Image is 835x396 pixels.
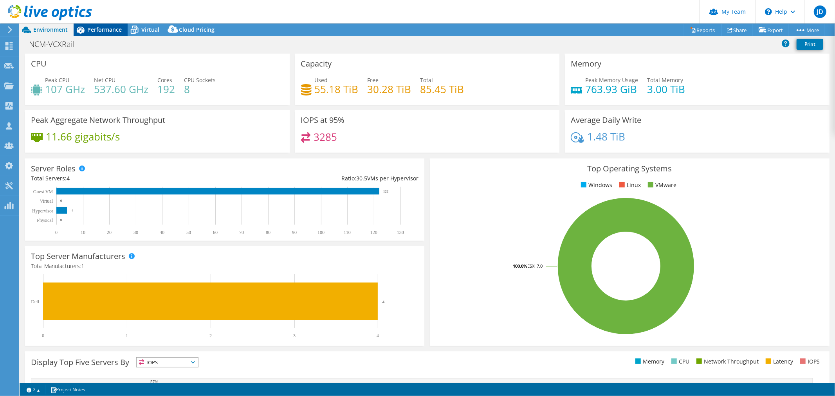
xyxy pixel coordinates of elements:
text: 4 [72,209,74,212]
text: Hypervisor [32,208,53,214]
span: Total [420,76,433,84]
text: 80 [266,230,271,235]
text: 1 [126,333,128,338]
text: 4 [382,299,385,304]
a: Print [797,39,823,50]
text: Virtual [40,198,53,204]
li: Memory [633,357,664,366]
text: 30 [133,230,138,235]
text: 100 [317,230,325,235]
li: CPU [669,357,689,366]
span: 30.5 [356,175,367,182]
tspan: 100.0% [513,263,527,269]
text: 10 [81,230,85,235]
text: 0 [42,333,44,338]
h4: 1.48 TiB [587,132,625,141]
h4: Total Manufacturers: [31,262,418,270]
li: IOPS [798,357,820,366]
div: Ratio: VMs per Hypervisor [225,174,418,183]
h3: Memory [571,59,601,68]
text: 50 [186,230,191,235]
text: 3 [293,333,296,338]
a: More [789,24,825,36]
h4: 3.00 TiB [647,85,685,94]
h4: 107 GHz [45,85,85,94]
text: Dell [31,299,39,304]
div: Total Servers: [31,174,225,183]
span: CPU Sockets [184,76,216,84]
text: Physical [37,218,53,223]
h3: IOPS at 95% [301,116,345,124]
text: 122 [383,189,389,193]
h4: 3285 [314,133,337,141]
text: 0 [60,218,62,222]
h4: 55.18 TiB [315,85,359,94]
h4: 537.60 GHz [94,85,148,94]
a: 2 [21,385,45,394]
text: 4 [377,333,379,338]
span: Used [315,76,328,84]
h4: 85.45 TiB [420,85,464,94]
h4: 192 [157,85,175,94]
span: 4 [67,175,70,182]
a: Project Notes [45,385,91,394]
h4: 30.28 TiB [368,85,411,94]
li: Latency [764,357,793,366]
svg: \n [765,8,772,15]
span: Net CPU [94,76,115,84]
text: 57% [150,379,158,384]
span: Performance [87,26,122,33]
span: Virtual [141,26,159,33]
text: 0 [60,199,62,203]
span: Total Memory [647,76,683,84]
text: 20 [107,230,112,235]
text: 130 [397,230,404,235]
span: Peak CPU [45,76,69,84]
a: Share [721,24,753,36]
span: IOPS [137,358,198,367]
h1: NCM-VCXRail [25,40,87,49]
text: 120 [370,230,377,235]
span: Cloud Pricing [179,26,215,33]
text: 110 [344,230,351,235]
span: Cores [157,76,172,84]
tspan: ESXi 7.0 [527,263,543,269]
span: Peak Memory Usage [585,76,638,84]
h3: Top Server Manufacturers [31,252,125,261]
h4: 11.66 gigabits/s [46,132,120,141]
h3: Peak Aggregate Network Throughput [31,116,165,124]
a: Reports [684,24,721,36]
text: 70 [239,230,244,235]
li: VMware [646,181,676,189]
span: Environment [33,26,68,33]
h3: CPU [31,59,47,68]
span: JD [814,5,826,18]
a: Export [753,24,789,36]
li: Windows [579,181,612,189]
text: Guest VM [33,189,53,194]
text: 40 [160,230,164,235]
text: 0 [55,230,58,235]
text: 2 [209,333,212,338]
li: Network Throughput [694,357,759,366]
h4: 8 [184,85,216,94]
h3: Top Operating Systems [436,164,823,173]
h3: Server Roles [31,164,76,173]
span: 1 [81,262,84,270]
h3: Average Daily Write [571,116,641,124]
span: Free [368,76,379,84]
li: Linux [617,181,641,189]
h4: 763.93 GiB [585,85,638,94]
text: 60 [213,230,218,235]
text: 90 [292,230,297,235]
h3: Capacity [301,59,332,68]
